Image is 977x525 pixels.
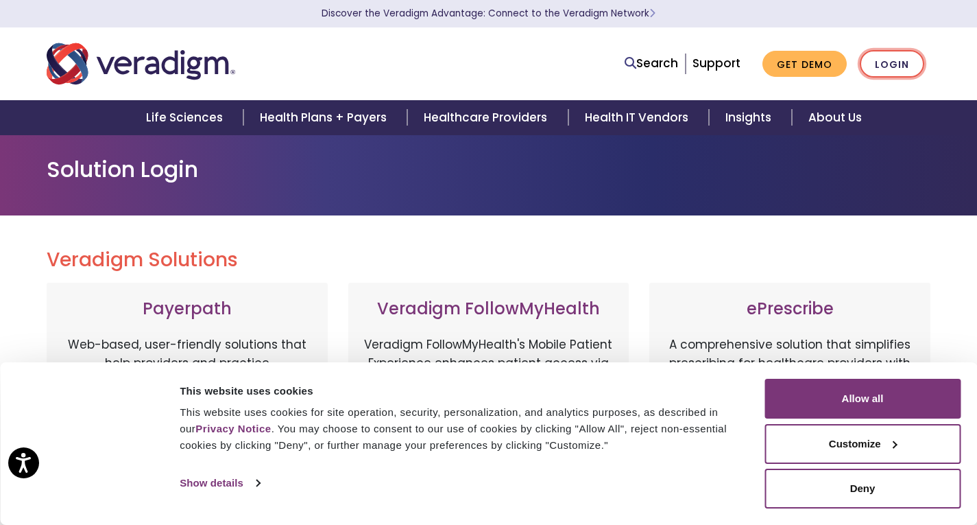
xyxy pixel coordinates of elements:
[195,423,271,434] a: Privacy Notice
[47,156,931,183] h1: Solution Login
[762,51,847,78] a: Get Demo
[764,424,961,464] button: Customize
[625,54,678,73] a: Search
[362,336,616,466] p: Veradigm FollowMyHealth's Mobile Patient Experience enhances patient access via mobile devices, o...
[692,55,740,71] a: Support
[180,473,259,493] a: Show details
[180,404,749,454] div: This website uses cookies for site operation, security, personalization, and analytics purposes, ...
[860,50,924,78] a: Login
[130,100,243,135] a: Life Sciences
[60,299,314,319] h3: Payerpath
[792,100,878,135] a: About Us
[243,100,407,135] a: Health Plans + Payers
[47,41,235,86] img: Veradigm logo
[764,379,961,419] button: Allow all
[714,426,961,509] iframe: Drift Chat Widget
[663,299,917,319] h3: ePrescribe
[663,336,917,480] p: A comprehensive solution that simplifies prescribing for healthcare providers with features like ...
[407,100,568,135] a: Healthcare Providers
[649,7,655,20] span: Learn More
[709,100,792,135] a: Insights
[568,100,709,135] a: Health IT Vendors
[60,336,314,480] p: Web-based, user-friendly solutions that help providers and practice administrators enhance revenu...
[47,248,931,272] h2: Veradigm Solutions
[180,383,749,399] div: This website uses cookies
[362,299,616,319] h3: Veradigm FollowMyHealth
[322,7,655,20] a: Discover the Veradigm Advantage: Connect to the Veradigm NetworkLearn More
